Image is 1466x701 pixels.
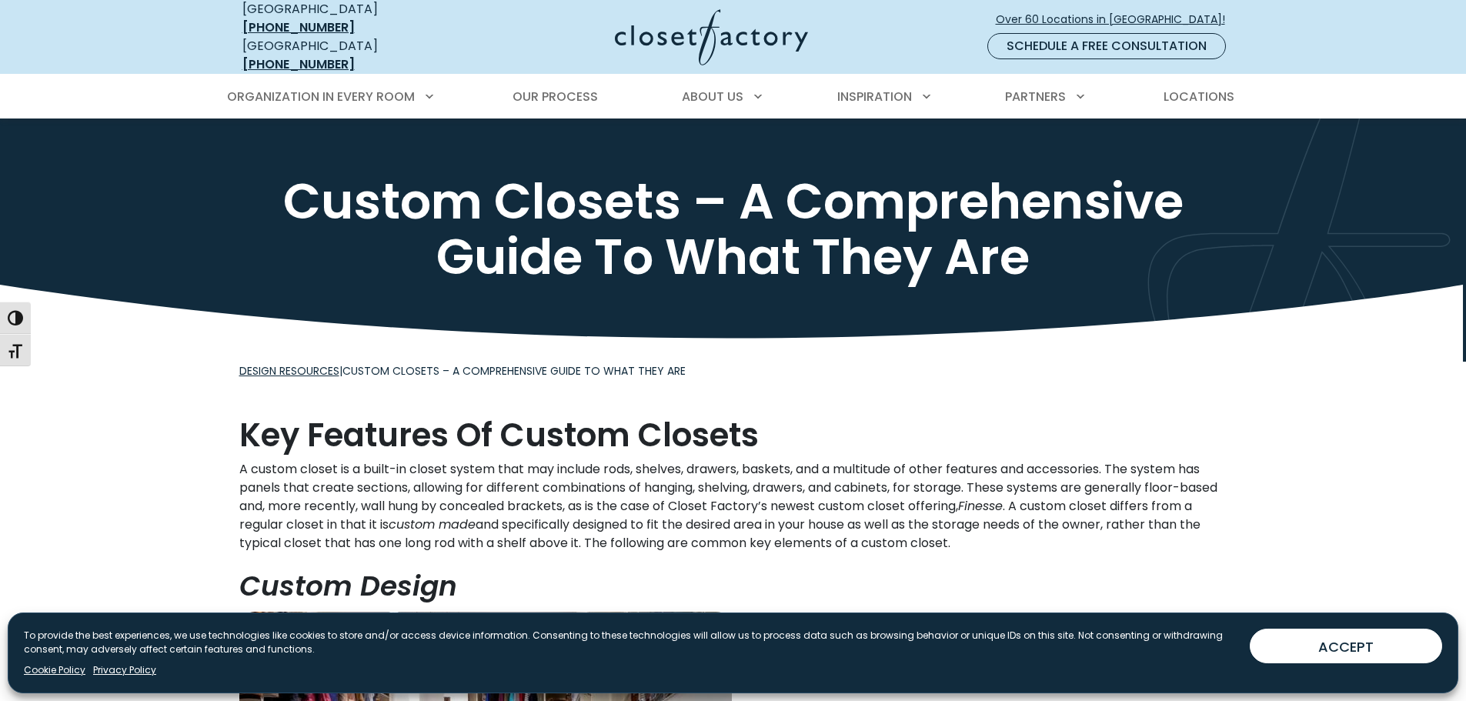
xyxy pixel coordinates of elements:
[239,417,1227,454] h2: Key Features Of Custom Closets
[239,363,686,379] span: |
[239,566,457,606] i: Custom Design
[837,88,912,105] span: Inspiration
[389,516,476,533] i: custom made
[24,663,85,677] a: Cookie Policy
[239,174,1227,285] h1: Custom Closets – A Comprehensive Guide To What They Are
[216,75,1251,119] nav: Primary Menu
[242,37,466,74] div: [GEOGRAPHIC_DATA]
[242,18,355,36] a: [PHONE_NUMBER]
[24,629,1237,656] p: To provide the best experiences, we use technologies like cookies to store and/or access device i...
[513,88,598,105] span: Our Process
[342,363,686,379] span: Custom Closets – A Comprehensive Guide To What They Are
[615,9,808,65] img: Closet Factory Logo
[227,88,415,105] span: Organization in Every Room
[958,497,1003,515] i: Finesse
[239,460,1227,552] p: A custom closet is a built-in closet system that may include rods, shelves, drawers, baskets, and...
[93,663,156,677] a: Privacy Policy
[682,88,743,105] span: About Us
[995,6,1238,33] a: Over 60 Locations in [GEOGRAPHIC_DATA]!
[987,33,1226,59] a: Schedule a Free Consultation
[242,55,355,73] a: [PHONE_NUMBER]
[996,12,1237,28] span: Over 60 Locations in [GEOGRAPHIC_DATA]!
[1005,88,1066,105] span: Partners
[1164,88,1234,105] span: Locations
[1250,629,1442,663] button: ACCEPT
[239,363,339,379] a: Design Resources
